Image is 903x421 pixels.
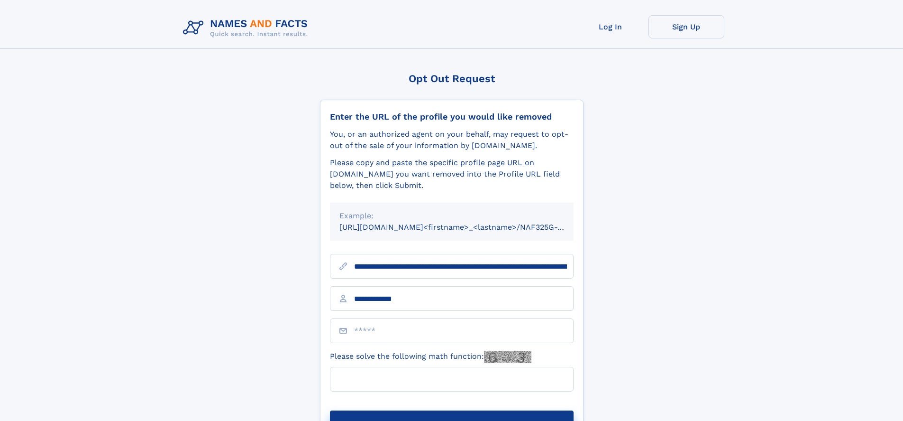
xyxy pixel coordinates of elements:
div: Enter the URL of the profile you would like removed [330,112,574,122]
a: Sign Up [648,15,724,38]
div: Example: [339,210,564,222]
a: Log In [573,15,648,38]
div: Opt Out Request [320,73,584,84]
div: Please copy and paste the specific profile page URL on [DOMAIN_NAME] you want removed into the Pr... [330,157,574,191]
img: Logo Names and Facts [179,15,316,41]
small: [URL][DOMAIN_NAME]<firstname>_<lastname>/NAF325G-xxxxxxxx [339,223,592,232]
label: Please solve the following math function: [330,351,531,363]
div: You, or an authorized agent on your behalf, may request to opt-out of the sale of your informatio... [330,129,574,151]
